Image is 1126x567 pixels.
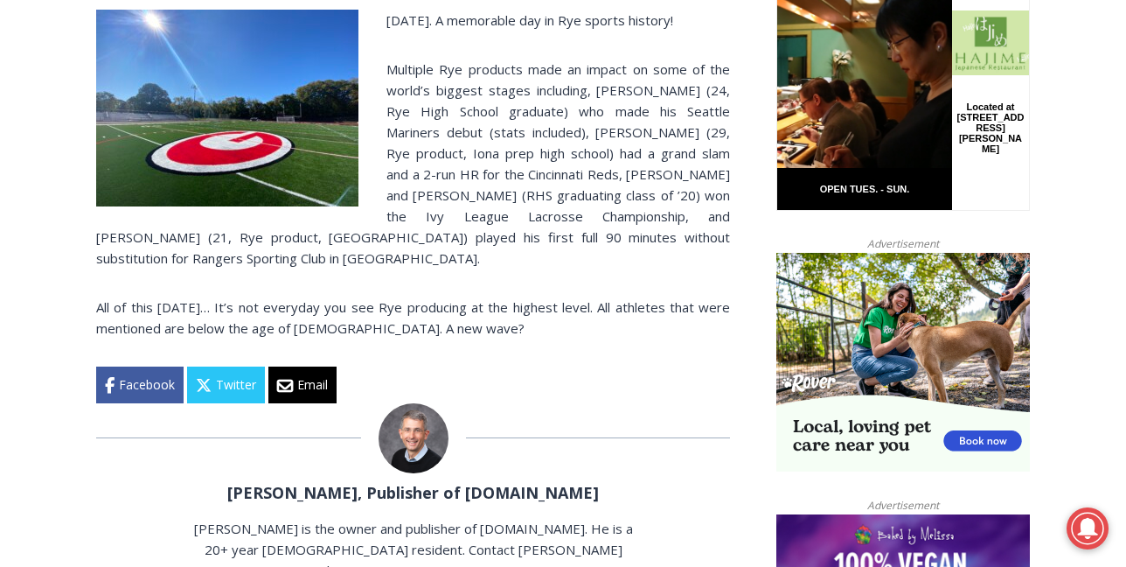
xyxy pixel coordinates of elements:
[96,367,184,403] a: Facebook
[5,180,171,247] span: Open Tues. - Sun. [PHONE_NUMBER]
[227,482,599,503] a: [PERSON_NAME], Publisher of [DOMAIN_NAME]
[1,176,176,218] a: Open Tues. - Sun. [PHONE_NUMBER]
[457,174,810,213] span: Intern @ [DOMAIN_NAME]
[96,10,358,206] img: Rye Athletics GARNET file photo
[850,235,956,252] span: Advertisement
[96,10,730,31] p: [DATE]. A memorable day in Rye sports history!
[187,367,265,403] a: Twitter
[850,497,956,514] span: Advertisement
[96,297,730,339] p: All of this [DATE]… It’s not everyday you see Rye producing at the highest level. All athletes th...
[421,170,847,218] a: Intern @ [DOMAIN_NAME]
[441,1,826,170] div: "I learned about the history of a place I’d honestly never considered even as a resident of [GEOG...
[179,109,248,209] div: Located at [STREET_ADDRESS][PERSON_NAME]
[96,59,730,269] p: Multiple Rye products made an impact on some of the world’s biggest stages including, [PERSON_NAM...
[268,367,337,403] a: Email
